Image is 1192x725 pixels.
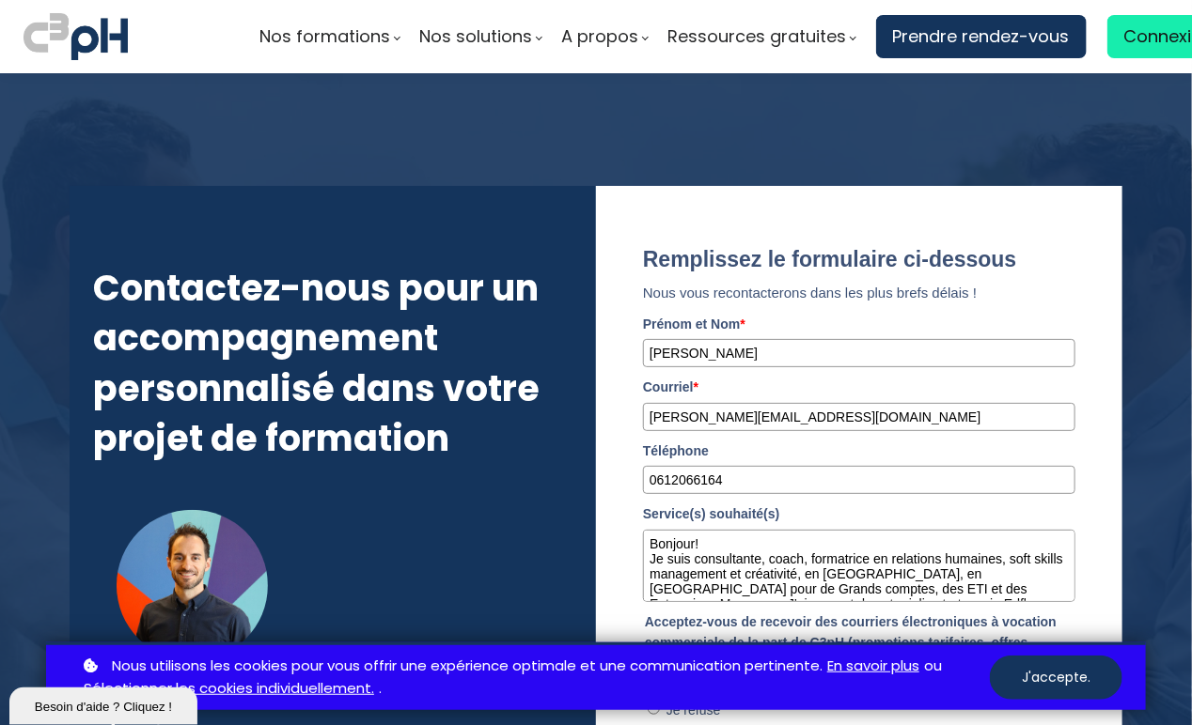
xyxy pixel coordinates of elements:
[643,377,1075,397] label: Courriel
[643,466,1075,494] input: Seulement si vous souhaitez échanger avec une voix humaine 😄
[79,655,990,702] p: ou .
[260,23,391,51] span: Nos formations
[112,655,823,678] span: Nous utilisons les cookies pour vous offrir une expérience optimale et une communication pertinente.
[643,611,1075,674] legend: Acceptez-vous de recevoir des courriers électroniques à vocation commerciale de la part de C3pH (...
[24,9,128,64] img: logo C3PH
[420,23,533,51] span: Nos solutions
[990,656,1122,700] button: J'accepte.
[893,23,1070,51] span: Prendre rendez-vous
[876,15,1087,58] a: Prendre rendez-vous
[667,702,721,717] label: Je refuse
[643,503,1075,524] label: Service(s) souhaité(s)
[84,677,374,701] a: Sélectionner les cookies individuellement.
[643,440,1075,461] label: Téléphone
[643,314,1075,334] label: Prénom et Nom
[668,23,847,51] span: Ressources gratuites
[827,655,919,678] a: En savoir plus
[643,339,1075,367] input: Ex : Nicolas Sève
[643,282,1075,304] p: Nous vous recontacterons dans les plus brefs délais !
[643,247,1075,272] title: Remplissez le formulaire ci-dessous
[643,403,1075,431] input: Ex : jeveux.meformer@avecc3ph.com
[93,263,572,463] h3: Contactez-nous pour un accompagnement personnalisé dans votre projet de formation
[562,23,639,51] span: A propos
[9,684,201,725] iframe: chat widget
